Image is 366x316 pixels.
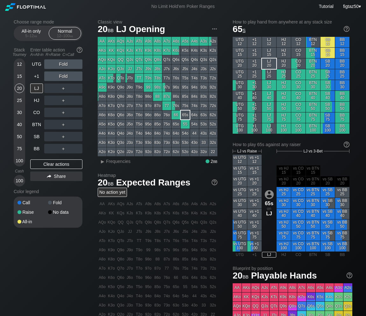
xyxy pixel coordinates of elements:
div: Q5o [116,120,125,129]
div: 20 [15,84,24,93]
div: 75s [181,101,190,110]
div: 15 [15,71,24,81]
div: Q7o [116,101,125,110]
div: BB 75 [335,112,349,123]
div: AKo [98,46,107,55]
span: bb [108,26,114,33]
div: Q9s [144,55,153,64]
div: 30 [15,108,24,117]
div: K6s [172,46,180,55]
div: 95o [144,120,153,129]
div: HJ 20 [277,58,291,69]
img: help.32db89a4.svg [211,179,218,186]
div: K3o [107,138,116,147]
div: A9o [98,83,107,92]
div: J7o [125,101,134,110]
div: K9s [144,46,153,55]
div: SB 50 [320,102,335,112]
div: A3s [199,37,208,46]
div: LJ 40 [262,91,276,101]
div: KJo [107,64,116,73]
img: help.32db89a4.svg [343,25,350,32]
div: 94s [190,83,199,92]
div: 73o [162,138,171,147]
div: 53o [181,138,190,147]
div: A4s [190,37,199,46]
img: help.32db89a4.svg [346,272,353,279]
div: 12 – 100 [52,34,78,38]
div: HJ 100 [277,123,291,134]
div: A6s [172,37,180,46]
div: T4o [135,129,144,138]
div: T8s [153,74,162,83]
div: BTN 30 [306,80,320,91]
div: 53s [199,120,208,129]
div: 83s [199,92,208,101]
a: Tutorial [319,4,334,9]
div: +1 30 [247,80,262,91]
div: 33 [199,138,208,147]
div: K4o [107,129,116,138]
div: 76o [162,111,171,119]
div: Q8o [116,92,125,101]
div: BTN 20 [306,58,320,69]
div: J6s [172,64,180,73]
img: help.32db89a4.svg [76,46,83,53]
img: share.864f2f62.svg [47,175,51,178]
div: Fold [48,200,79,205]
div: 84o [153,129,162,138]
div: 52s [208,120,217,129]
div: SB 100 [320,123,335,134]
div: CO 100 [291,123,306,134]
div: LJ 15 [262,48,276,58]
div: T9o [135,83,144,92]
div: UTG 25 [233,69,247,80]
div: 40 [15,120,24,129]
div: 98o [144,92,153,101]
div: A2o [98,147,107,156]
div: KJs [125,46,134,55]
div: +1 25 [247,69,262,80]
div: 97o [144,101,153,110]
div: 75 [15,144,24,153]
div: Q3s [199,55,208,64]
div: AQs [116,37,125,46]
div: 55 [181,120,190,129]
div: J6o [125,111,134,119]
div: 83o [153,138,162,147]
div: SB 30 [320,80,335,91]
div: All-in [18,219,48,224]
div: A5s [181,37,190,46]
div: A6o [98,111,107,119]
div: LJ 20 [262,58,276,69]
div: HJ 30 [277,80,291,91]
div: 94o [144,129,153,138]
div: AQo [98,55,107,64]
div: T5o [135,120,144,129]
div: 75o [162,120,171,129]
div: 86o [153,111,162,119]
div: SB 25 [320,69,335,80]
div: LJ 75 [262,112,276,123]
div: Enter table action [30,45,82,59]
div: AA [98,37,107,46]
div: UTG 100 [233,123,247,134]
div: +1 40 [247,91,262,101]
div: BB [30,144,43,153]
div: BTN 50 [306,102,320,112]
div: 62s [208,111,217,119]
div: KQs [116,46,125,55]
div: A9s [144,37,153,46]
div: T5s [181,74,190,83]
img: ellipsis.fd386fe8.svg [211,25,218,32]
img: Floptimal logo [5,3,46,11]
div: T6o [135,111,144,119]
div: UTG 50 [233,102,247,112]
div: J9o [125,83,134,92]
div: 12 [15,59,24,69]
div: LJ 30 [262,80,276,91]
div: Stack [11,45,28,59]
div: BB 25 [335,69,349,80]
div: T8o [135,92,144,101]
div: A4o [98,129,107,138]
